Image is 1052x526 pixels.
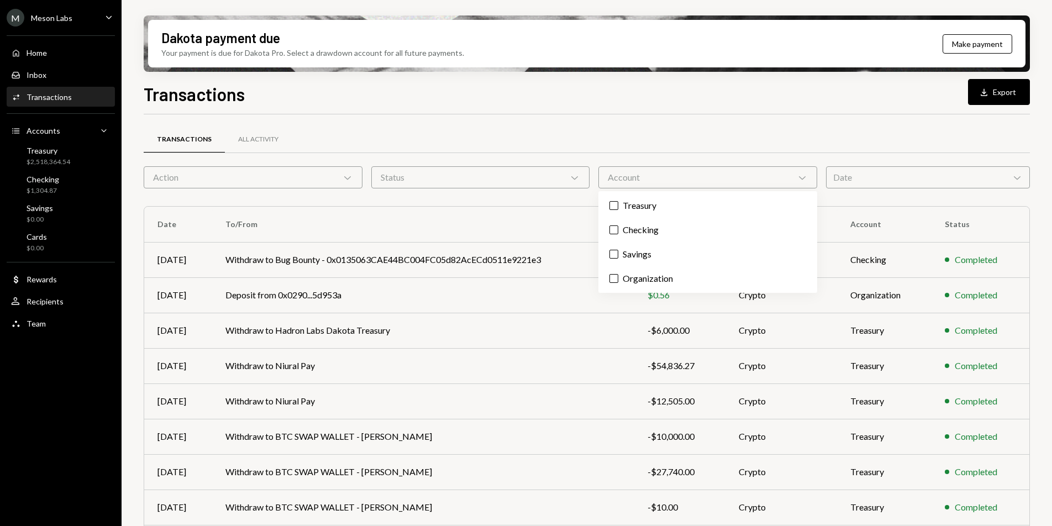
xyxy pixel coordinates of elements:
[157,135,212,144] div: Transactions
[157,501,199,514] div: [DATE]
[609,274,618,283] button: Organization
[725,277,837,313] td: Crypto
[212,242,634,277] td: Withdraw to Bug Bounty - 0x0135063CAE44BC004FC05d82AcECd0511e9221e3
[725,454,837,490] td: Crypto
[955,324,997,337] div: Completed
[212,348,634,383] td: Withdraw to Niural Pay
[598,166,817,188] div: Account
[144,166,362,188] div: Action
[955,359,997,372] div: Completed
[212,383,634,419] td: Withdraw to Niural Pay
[7,120,115,140] a: Accounts
[7,143,115,169] a: Treasury$2,518,364.54
[725,313,837,348] td: Crypto
[212,277,634,313] td: Deposit from 0x0290...5d953a
[725,419,837,454] td: Crypto
[648,324,712,337] div: -$6,000.00
[943,34,1012,54] button: Make payment
[603,244,813,264] label: Savings
[7,65,115,85] a: Inbox
[238,135,278,144] div: All Activity
[27,157,70,167] div: $2,518,364.54
[27,203,53,213] div: Savings
[837,313,932,348] td: Treasury
[212,419,634,454] td: Withdraw to BTC SWAP WALLET - [PERSON_NAME]
[7,87,115,107] a: Transactions
[27,70,46,80] div: Inbox
[648,394,712,408] div: -$12,505.00
[7,313,115,333] a: Team
[968,79,1030,105] button: Export
[27,275,57,284] div: Rewards
[955,253,997,266] div: Completed
[7,269,115,289] a: Rewards
[648,465,712,478] div: -$27,740.00
[157,359,199,372] div: [DATE]
[837,277,932,313] td: Organization
[932,207,1029,242] th: Status
[144,125,225,154] a: Transactions
[157,253,199,266] div: [DATE]
[212,207,634,242] th: To/From
[157,324,199,337] div: [DATE]
[648,501,712,514] div: -$10.00
[27,175,59,184] div: Checking
[27,297,64,306] div: Recipients
[837,383,932,419] td: Treasury
[27,186,59,196] div: $1,304.87
[27,146,70,155] div: Treasury
[7,291,115,311] a: Recipients
[7,200,115,227] a: Savings$0.00
[27,244,47,253] div: $0.00
[212,313,634,348] td: Withdraw to Hadron Labs Dakota Treasury
[27,48,47,57] div: Home
[725,490,837,525] td: Crypto
[157,465,199,478] div: [DATE]
[371,166,590,188] div: Status
[648,359,712,372] div: -$54,836.27
[955,430,997,443] div: Completed
[144,207,212,242] th: Date
[212,454,634,490] td: Withdraw to BTC SWAP WALLET - [PERSON_NAME]
[27,215,53,224] div: $0.00
[648,430,712,443] div: -$10,000.00
[609,201,618,210] button: Treasury
[7,229,115,255] a: Cards$0.00
[725,383,837,419] td: Crypto
[157,394,199,408] div: [DATE]
[27,126,60,135] div: Accounts
[955,501,997,514] div: Completed
[603,269,813,288] label: Organization
[648,288,712,302] div: $0.56
[225,125,292,154] a: All Activity
[27,92,72,102] div: Transactions
[161,47,464,59] div: Your payment is due for Dakota Pro. Select a drawdown account for all future payments.
[161,29,280,47] div: Dakota payment due
[157,430,199,443] div: [DATE]
[837,454,932,490] td: Treasury
[837,419,932,454] td: Treasury
[837,242,932,277] td: Checking
[725,348,837,383] td: Crypto
[31,13,72,23] div: Meson Labs
[27,232,47,241] div: Cards
[7,171,115,198] a: Checking$1,304.87
[603,196,813,215] label: Treasury
[144,83,245,105] h1: Transactions
[157,288,199,302] div: [DATE]
[609,250,618,259] button: Savings
[955,288,997,302] div: Completed
[955,465,997,478] div: Completed
[837,207,932,242] th: Account
[837,490,932,525] td: Treasury
[27,319,46,328] div: Team
[7,43,115,62] a: Home
[609,225,618,234] button: Checking
[837,348,932,383] td: Treasury
[7,9,24,27] div: M
[826,166,1030,188] div: Date
[955,394,997,408] div: Completed
[603,220,813,240] label: Checking
[212,490,634,525] td: Withdraw to BTC SWAP WALLET - [PERSON_NAME]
